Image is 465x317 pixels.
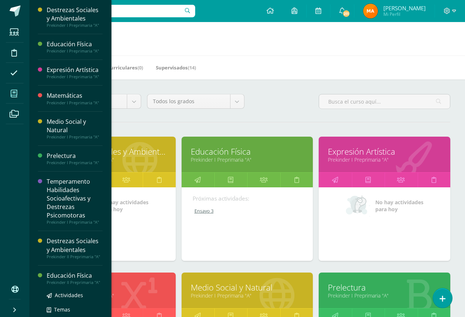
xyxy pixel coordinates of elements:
[47,40,103,48] div: Educación Física
[47,100,103,105] div: Prekinder I Preprimaria "A"
[47,6,103,23] div: Destrezas Sociales y Ambientales
[47,291,103,299] a: Actividades
[47,118,103,134] div: Medio Social y Natural
[47,66,103,79] a: Expresión ArtísticaPrekinder I Preprimaria "A"
[47,152,103,165] a: PrelecturaPrekinder I Preprimaria "A"
[47,237,103,254] div: Destrezas Sociales y Ambientales
[47,152,103,160] div: Prelectura
[342,10,350,18] span: 211
[328,156,441,163] a: Prekinder I Preprimaria "A"
[153,94,224,108] span: Todos los grados
[191,292,304,299] a: Prekinder I Preprimaria "A"
[47,74,103,79] div: Prekinder I Preprimaria "A"
[47,160,103,165] div: Prekinder I Preprimaria "A"
[375,199,423,213] span: No hay actividades para hoy
[346,195,370,217] img: no_activities_small.png
[191,156,304,163] a: Prekinder I Preprimaria "A"
[47,134,103,140] div: Prekinder I Preprimaria "A"
[191,146,304,157] a: Educación Física
[193,195,302,202] div: Próximas actividades:
[363,4,378,18] img: 457669d3d2726916090ab4ac0b5a95ca.png
[47,177,103,220] div: Temperamento Habilidades Socioafectivas y Destrezas Psicomotoras
[383,11,426,17] span: Mi Perfil
[47,66,103,74] div: Expresión Artística
[47,177,103,225] a: Temperamento Habilidades Socioafectivas y Destrezas PsicomotorasPrekinder I Preprimaria "A"
[47,271,103,280] div: Educación Física
[47,271,103,285] a: Educación FísicaPrekinder II Preprimaria "A"
[55,292,83,299] span: Actividades
[47,91,103,105] a: MatemáticasPrekinder I Preprimaria "A"
[383,4,426,12] span: [PERSON_NAME]
[188,64,196,71] span: (14)
[328,292,441,299] a: Prekinder I Preprimaria "A"
[47,220,103,225] div: Prekinder I Preprimaria "A"
[147,94,244,108] a: Todos los grados
[100,199,149,213] span: No hay actividades para hoy
[34,5,195,17] input: Busca un usuario...
[156,62,196,73] a: Supervisados(14)
[328,146,441,157] a: Expresión Artística
[47,6,103,28] a: Destrezas Sociales y AmbientalesPrekinder I Preprimaria "A"
[191,282,304,293] a: Medio Social y Natural
[47,23,103,28] div: Prekinder I Preprimaria "A"
[47,254,103,259] div: Prekinder II Preprimaria "A"
[54,306,70,313] span: Temas
[328,282,441,293] a: Prelectura
[319,94,450,109] input: Busca el curso aquí...
[137,64,143,71] span: (0)
[47,40,103,54] a: Educación FísicaPrekinder I Preprimaria "A"
[193,208,303,214] a: Ensayo 3
[47,237,103,259] a: Destrezas Sociales y AmbientalesPrekinder II Preprimaria "A"
[47,118,103,140] a: Medio Social y NaturalPrekinder I Preprimaria "A"
[47,48,103,54] div: Prekinder I Preprimaria "A"
[47,280,103,285] div: Prekinder II Preprimaria "A"
[47,91,103,100] div: Matemáticas
[85,62,143,73] a: Mis Extracurriculares(0)
[47,305,103,314] a: Temas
